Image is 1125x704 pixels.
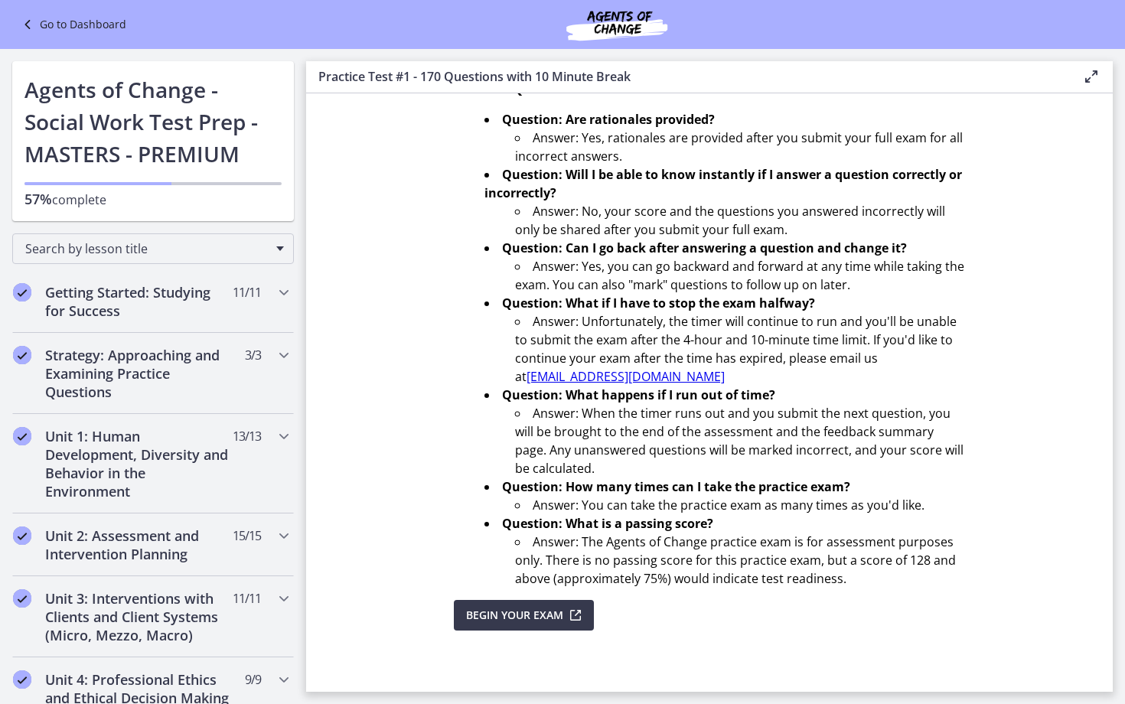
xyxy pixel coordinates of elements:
span: Search by lesson title [25,240,269,257]
span: 11 / 11 [233,283,261,301]
i: Completed [13,427,31,445]
h2: Unit 2: Assessment and Intervention Planning [45,526,232,563]
h2: Strategy: Approaching and Examining Practice Questions [45,346,232,401]
span: 57% [24,190,52,208]
img: Agents of Change [525,6,709,43]
span: 15 / 15 [233,526,261,545]
a: Go to Dashboard [18,15,126,34]
h3: Practice Test #1 - 170 Questions with 10 Minute Break [318,67,1058,86]
span: 3 / 3 [245,346,261,364]
i: Completed [13,283,31,301]
strong: Question: Will I be able to know instantly if I answer a question correctly or incorrectly? [484,166,962,201]
i: Completed [13,346,31,364]
li: Answer: Unfortunately, the timer will continue to run and you'll be unable to submit the exam aft... [515,312,965,386]
li: Answer: The Agents of Change practice exam is for assessment purposes only. There is no passing s... [515,533,965,588]
li: Answer: Yes, you can go backward and forward at any time while taking the exam. You can also "mar... [515,257,965,294]
li: Answer: Yes, rationales are provided after you submit your full exam for all incorrect answers. [515,129,965,165]
span: 9 / 9 [245,670,261,689]
i: Completed [13,526,31,545]
span: 13 / 13 [233,427,261,445]
i: Completed [13,589,31,608]
strong: Question: What if I have to stop the exam halfway? [502,295,815,311]
i: Completed [13,670,31,689]
h1: Agents of Change - Social Work Test Prep - MASTERS - PREMIUM [24,73,282,170]
strong: Question: What is a passing score? [502,515,713,532]
div: Search by lesson title [12,233,294,264]
span: Begin Your Exam [466,606,563,624]
h2: Getting Started: Studying for Success [45,283,232,320]
strong: Question: Are rationales provided? [502,111,715,128]
h2: Unit 1: Human Development, Diversity and Behavior in the Environment [45,427,232,500]
li: Answer: No, your score and the questions you answered incorrectly will only be shared after you s... [515,202,965,239]
span: 11 / 11 [233,589,261,608]
p: complete [24,190,282,209]
strong: Question: What happens if I run out of time? [502,386,775,403]
strong: Question: How many times can I take the practice exam? [502,478,850,495]
strong: Question: Can I go back after answering a question and change it? [502,240,907,256]
button: Begin Your Exam [454,600,594,631]
h2: Unit 3: Interventions with Clients and Client Systems (Micro, Mezzo, Macro) [45,589,232,644]
li: Answer: You can take the practice exam as many times as you'd like. [515,496,965,514]
li: Answer: When the timer runs out and you submit the next question, you will be brought to the end ... [515,404,965,477]
a: [EMAIL_ADDRESS][DOMAIN_NAME] [527,368,725,385]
